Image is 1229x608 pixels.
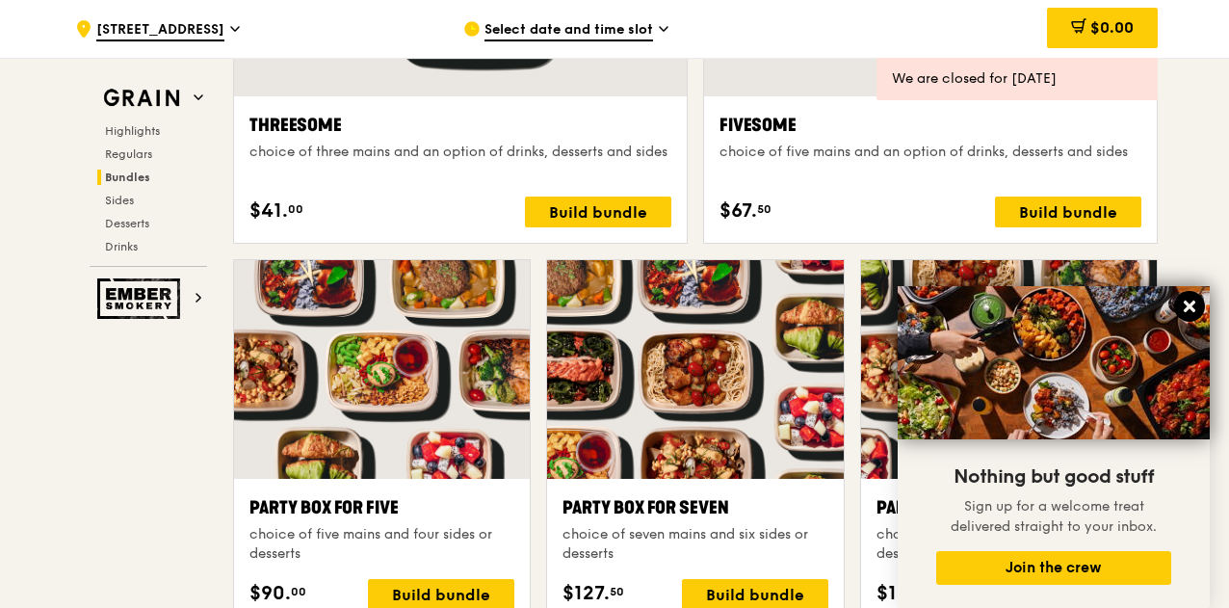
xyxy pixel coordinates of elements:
[562,525,827,564] div: choice of seven mains and six sides or desserts
[719,112,1141,139] div: Fivesome
[1090,18,1134,37] span: $0.00
[105,240,138,253] span: Drinks
[288,201,303,217] span: 00
[525,197,671,227] div: Build bundle
[995,197,1141,227] div: Build bundle
[719,197,757,225] span: $67.
[954,465,1154,489] span: Nothing but good stuff
[105,171,150,184] span: Bundles
[719,143,1141,162] div: choice of five mains and an option of drinks, desserts and sides
[1174,291,1205,322] button: Close
[610,584,624,599] span: 50
[249,579,291,608] span: $90.
[936,551,1171,585] button: Join the crew
[105,217,149,230] span: Desserts
[484,20,653,41] span: Select date and time slot
[757,201,771,217] span: 50
[562,579,610,608] span: $127.
[562,494,827,521] div: Party Box for Seven
[876,525,1141,564] div: choice of ten mains and eight sides or desserts
[876,494,1141,521] div: Party Box for Ten
[249,143,671,162] div: choice of three mains and an option of drinks, desserts and sides
[892,69,1142,89] div: We are closed for [DATE]
[291,584,306,599] span: 00
[105,124,160,138] span: Highlights
[105,194,134,207] span: Sides
[876,579,925,608] span: $178.
[249,525,514,564] div: choice of five mains and four sides or desserts
[97,81,186,116] img: Grain web logo
[951,498,1157,535] span: Sign up for a welcome treat delivered straight to your inbox.
[249,494,514,521] div: Party Box for Five
[898,286,1210,439] img: DSC07876-Edit02-Large.jpeg
[249,197,288,225] span: $41.
[97,278,186,319] img: Ember Smokery web logo
[96,20,224,41] span: [STREET_ADDRESS]
[105,147,152,161] span: Regulars
[249,112,671,139] div: Threesome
